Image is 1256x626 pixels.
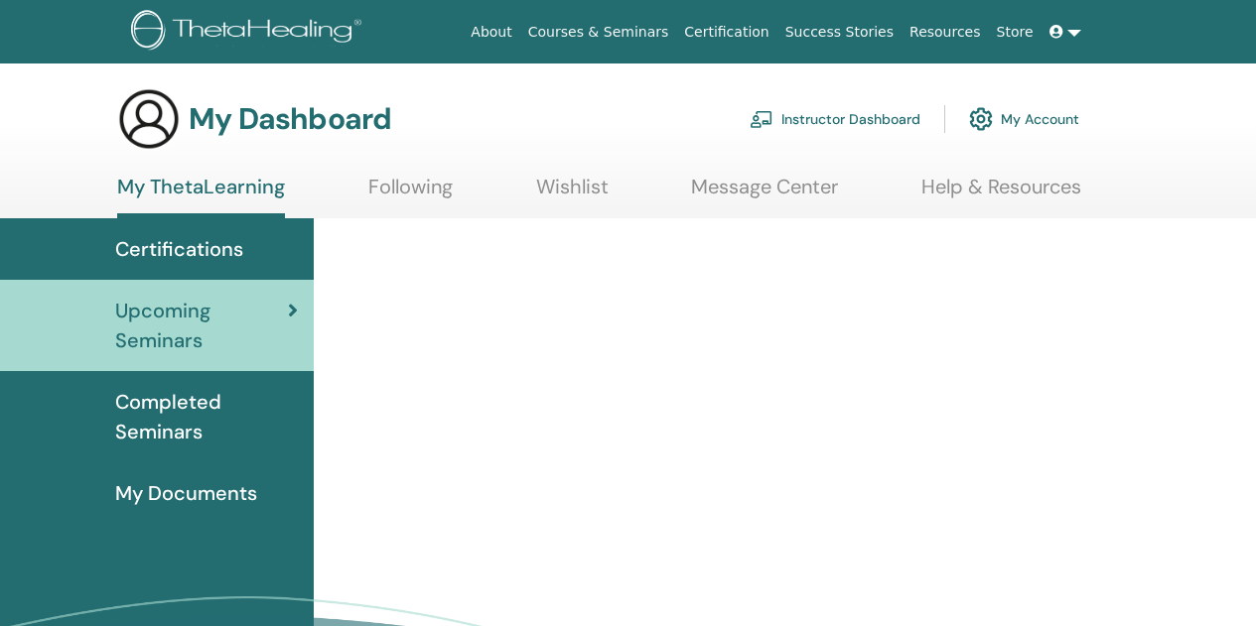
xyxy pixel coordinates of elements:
a: About [463,14,519,51]
span: Certifications [115,234,243,264]
a: Wishlist [536,175,609,213]
a: Certification [676,14,776,51]
span: Completed Seminars [115,387,298,446]
a: Resources [902,14,989,51]
img: cog.svg [969,102,993,136]
h3: My Dashboard [189,101,391,137]
a: My ThetaLearning [117,175,285,218]
img: generic-user-icon.jpg [117,87,181,151]
a: Instructor Dashboard [750,97,920,141]
img: chalkboard-teacher.svg [750,110,773,128]
a: Following [368,175,453,213]
span: Upcoming Seminars [115,296,288,355]
a: Help & Resources [921,175,1081,213]
img: logo.png [131,10,368,55]
span: My Documents [115,478,257,508]
a: My Account [969,97,1079,141]
a: Message Center [691,175,838,213]
a: Success Stories [777,14,902,51]
a: Courses & Seminars [520,14,677,51]
a: Store [989,14,1042,51]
